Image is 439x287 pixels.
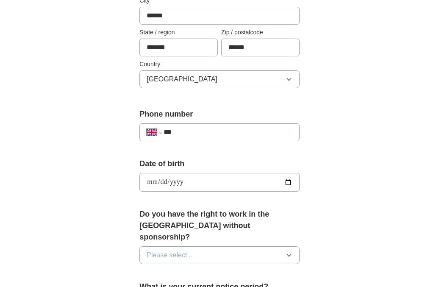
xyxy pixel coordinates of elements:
[147,250,193,260] span: Please select...
[139,158,300,170] label: Date of birth
[139,28,218,37] label: State / region
[139,209,300,243] label: Do you have the right to work in the [GEOGRAPHIC_DATA] without sponsorship?
[221,28,300,37] label: Zip / postalcode
[147,74,217,84] span: [GEOGRAPHIC_DATA]
[139,246,300,264] button: Please select...
[139,60,300,69] label: Country
[139,70,300,88] button: [GEOGRAPHIC_DATA]
[139,109,300,120] label: Phone number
